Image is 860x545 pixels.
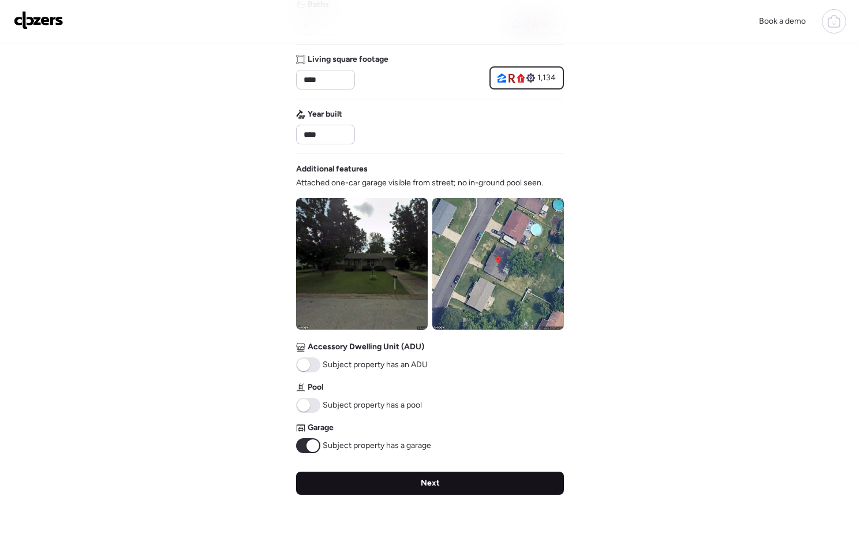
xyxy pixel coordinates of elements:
[537,72,556,84] span: 1,134
[323,359,428,371] span: Subject property has an ADU
[308,341,424,353] span: Accessory Dwelling Unit (ADU)
[14,11,63,29] img: Logo
[296,177,543,189] span: Attached one-car garage visible from street; no in-ground pool seen.
[296,163,368,175] span: Additional features
[308,382,323,393] span: Pool
[308,422,334,434] span: Garage
[323,440,431,451] span: Subject property has a garage
[308,54,388,65] span: Living square footage
[323,400,422,411] span: Subject property has a pool
[759,16,806,26] span: Book a demo
[421,477,440,489] span: Next
[308,109,342,120] span: Year built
